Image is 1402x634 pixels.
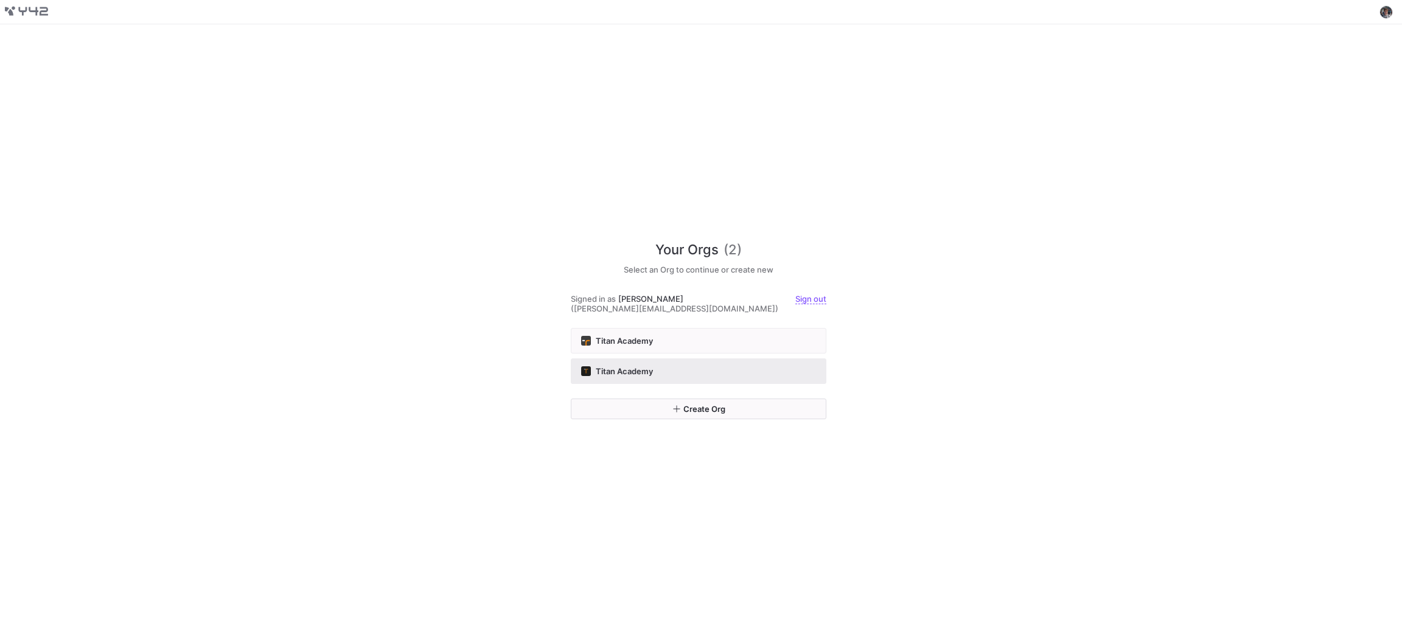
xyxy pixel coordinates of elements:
h5: Select an Org to continue or create new [571,265,826,274]
span: [PERSON_NAME] [618,294,683,304]
span: Signed in as [571,294,616,304]
a: Sign out [795,294,826,304]
button: Create Org [571,399,826,419]
span: Titan Academy [596,366,653,376]
span: Titan Academy [596,336,653,346]
img: https://storage.googleapis.com/y42-prod-data-exchange/images/nbgeHAnBknxnxByMAgJO3ByacO37guFErZQ8... [581,336,591,346]
img: https://storage.googleapis.com/y42-prod-data-exchange/images/M4PIZmlr0LOyhR8acEy9Mp195vnbki1rrADR... [581,366,591,376]
span: Your Orgs [655,240,719,260]
button: https://storage.googleapis.com/y42-prod-data-exchange/images/nbgeHAnBknxnxByMAgJO3ByacO37guFErZQ8... [571,328,826,354]
span: (2) [724,240,742,260]
button: https://lh3.googleusercontent.com/a/AEdFTp5zC-foZFgAndG80ezPFSJoLY2tP00FMcRVqbPJ=s96-c [1379,5,1393,19]
button: https://storage.googleapis.com/y42-prod-data-exchange/images/M4PIZmlr0LOyhR8acEy9Mp195vnbki1rrADR... [571,358,826,384]
span: ([PERSON_NAME][EMAIL_ADDRESS][DOMAIN_NAME]) [571,304,778,313]
span: Create Org [683,404,725,414]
